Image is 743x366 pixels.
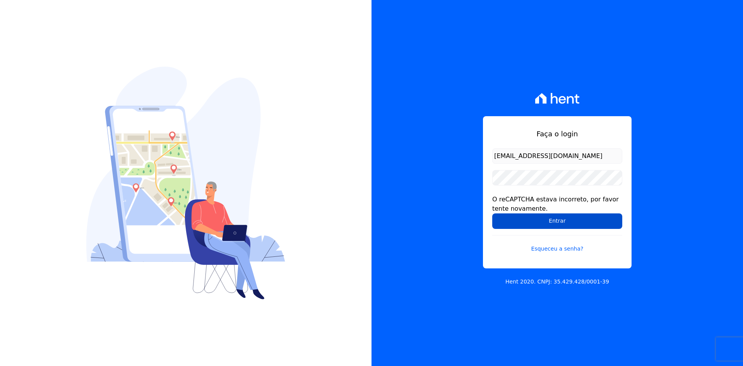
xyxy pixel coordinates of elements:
p: Hent 2020. CNPJ: 35.429.428/0001-39 [505,278,609,286]
input: Entrar [492,213,622,229]
input: Email [492,148,622,164]
img: Login [86,67,285,299]
h1: Faça o login [492,129,622,139]
div: O reCAPTCHA estava incorreto, por favor tente novamente. [492,195,622,213]
a: Esqueceu a senha? [492,235,622,253]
